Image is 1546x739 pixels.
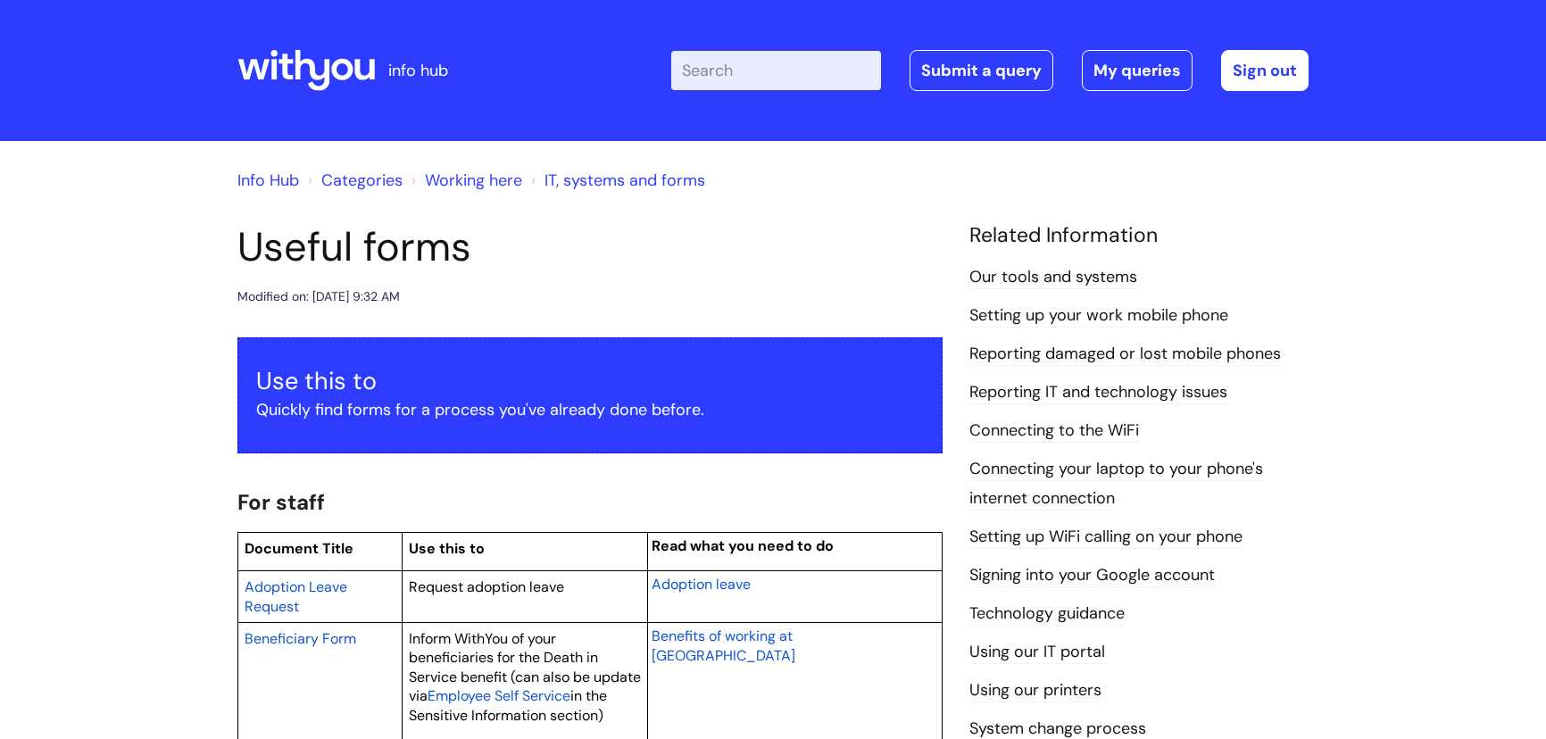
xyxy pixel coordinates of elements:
a: Sign out [1221,50,1309,91]
input: Search [671,51,881,90]
li: IT, systems and forms [527,166,705,195]
a: Employee Self Service [428,685,570,706]
div: | - [671,50,1309,91]
span: in the Sensitive Information section) [409,686,607,725]
a: Reporting IT and technology issues [969,381,1227,404]
a: Setting up WiFi calling on your phone [969,526,1243,549]
a: Reporting damaged or lost mobile phones [969,343,1281,366]
span: Adoption leave [652,575,751,594]
a: Beneficiary Form [245,627,356,649]
span: Employee Self Service [428,686,570,705]
p: info hub [388,56,448,85]
a: Categories [321,170,403,191]
li: Working here [407,166,522,195]
a: Working here [425,170,522,191]
a: Signing into your Google account [969,564,1215,587]
h1: Useful forms [237,223,943,271]
span: For staff [237,488,325,516]
a: Using our printers [969,679,1101,702]
span: Request adoption leave [409,577,564,596]
h4: Related Information [969,223,1309,248]
a: Setting up your work mobile phone [969,304,1228,328]
a: Submit a query [910,50,1053,91]
a: Connecting to the WiFi [969,419,1139,443]
a: Using our IT portal [969,641,1105,664]
span: Read what you need to do [652,536,834,555]
div: Modified on: [DATE] 9:32 AM [237,286,400,308]
span: Adoption Leave Request [245,577,347,616]
a: Technology guidance [969,602,1125,626]
a: Benefits of working at [GEOGRAPHIC_DATA] [652,625,795,666]
a: Our tools and systems [969,266,1137,289]
span: Benefits of working at [GEOGRAPHIC_DATA] [652,627,795,665]
li: Solution home [303,166,403,195]
a: Connecting your laptop to your phone's internet connection [969,458,1263,510]
a: IT, systems and forms [544,170,705,191]
h3: Use this to [256,367,924,395]
a: Adoption leave [652,573,751,594]
span: Document Title [245,539,353,558]
a: Adoption Leave Request [245,576,347,617]
p: Quickly find forms for a process you've already done before. [256,395,924,424]
span: Use this to [409,539,485,558]
span: Beneficiary Form [245,629,356,648]
span: Inform WithYou of your beneficiaries for the Death in Service benefit (can also be update via [409,629,641,706]
a: Info Hub [237,170,299,191]
a: My queries [1082,50,1193,91]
